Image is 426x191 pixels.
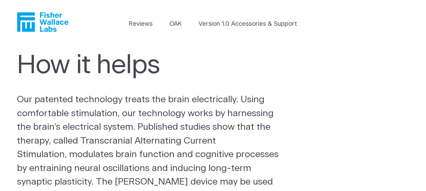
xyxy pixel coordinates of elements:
[199,20,297,29] a: Version 1.0 Accessories & Support
[17,50,288,80] h1: How it helps
[17,12,68,32] a: Fisher Wallace
[129,20,153,29] a: Reviews
[169,20,182,29] a: OAK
